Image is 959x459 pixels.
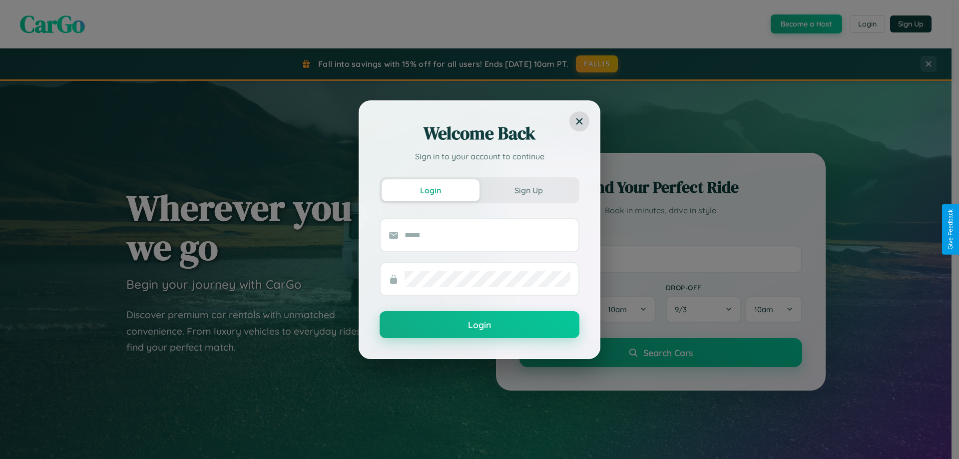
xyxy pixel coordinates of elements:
[382,179,479,201] button: Login
[380,311,579,338] button: Login
[479,179,577,201] button: Sign Up
[947,209,954,250] div: Give Feedback
[380,150,579,162] p: Sign in to your account to continue
[380,121,579,145] h2: Welcome Back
